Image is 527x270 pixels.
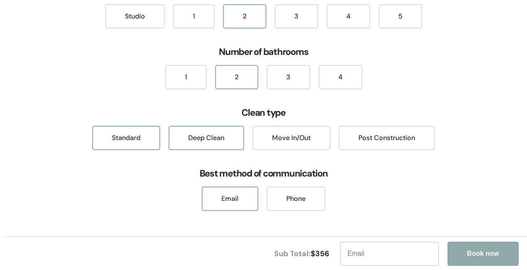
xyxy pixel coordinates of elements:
[379,4,422,29] div: 5
[267,187,325,211] div: Phone
[447,241,519,266] button: Book now
[252,126,330,150] div: Move In/Out
[275,4,318,29] div: 3
[202,187,258,211] div: Email
[340,241,439,266] input: Email
[223,4,266,29] div: 2
[311,249,329,259] span: $ 356
[215,65,258,89] div: 2
[169,126,244,150] div: Deep Clean
[327,4,370,29] div: 4
[267,65,310,89] div: 3
[165,65,207,89] div: 1
[339,126,435,150] div: Post Construction
[274,249,336,259] div: Sub Total:
[92,126,160,150] div: Standard
[173,4,215,29] div: 1
[319,65,362,89] div: 4
[105,4,165,29] div: Studio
